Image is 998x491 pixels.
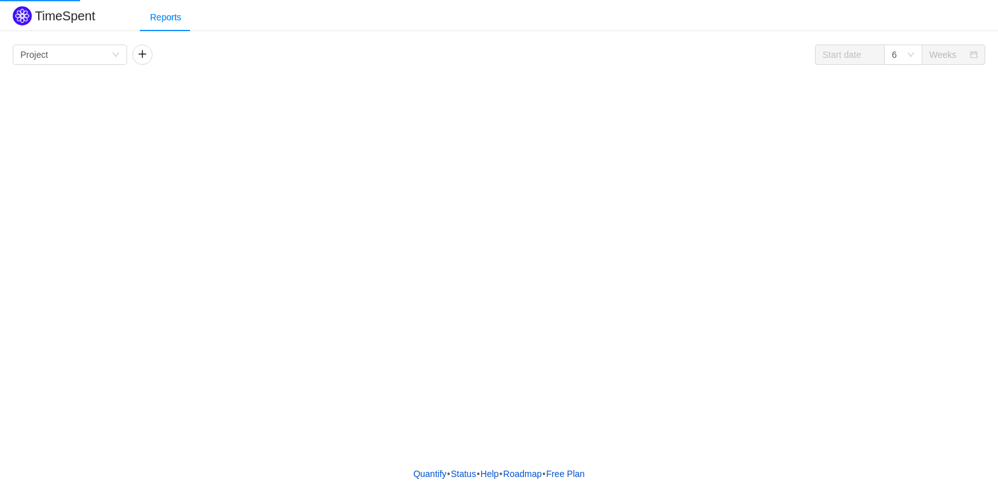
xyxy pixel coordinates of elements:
[500,469,503,479] span: •
[447,469,450,479] span: •
[140,3,191,32] div: Reports
[20,45,48,64] div: Project
[13,6,32,25] img: Quantify logo
[450,464,477,483] a: Status
[477,469,480,479] span: •
[815,45,885,65] input: Start date
[545,464,585,483] button: Free Plan
[132,45,153,65] button: icon: plus
[480,464,500,483] a: Help
[413,464,447,483] a: Quantify
[542,469,545,479] span: •
[503,464,543,483] a: Roadmap
[929,45,957,64] div: Weeks
[112,51,120,60] i: icon: down
[35,9,95,23] h2: TimeSpent
[892,45,897,64] div: 6
[907,51,915,60] i: icon: down
[970,51,978,60] i: icon: calendar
